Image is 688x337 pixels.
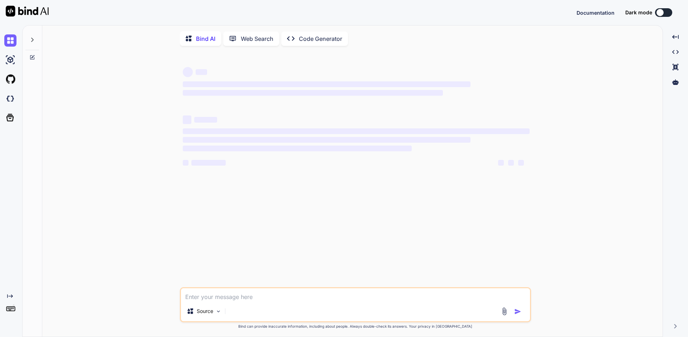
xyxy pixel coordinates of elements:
p: Bind can provide inaccurate information, including about people. Always double-check its answers.... [180,324,531,329]
span: Dark mode [625,9,652,16]
img: attachment [500,307,508,315]
button: Documentation [577,9,615,16]
span: ‌ [183,115,191,124]
img: chat [4,34,16,47]
p: Source [197,308,213,315]
span: ‌ [183,137,470,143]
p: Web Search [241,34,273,43]
img: Bind AI [6,6,49,16]
img: githubLight [4,73,16,85]
span: ‌ [183,146,412,151]
img: darkCloudIdeIcon [4,92,16,105]
span: ‌ [196,69,207,75]
span: ‌ [183,128,530,134]
span: ‌ [518,160,524,166]
img: ai-studio [4,54,16,66]
img: icon [514,308,521,315]
p: Bind AI [196,34,215,43]
span: ‌ [498,160,504,166]
p: Code Generator [299,34,342,43]
span: ‌ [194,117,217,123]
span: ‌ [183,90,443,96]
span: Documentation [577,10,615,16]
img: Pick Models [215,308,221,314]
span: ‌ [183,81,470,87]
span: ‌ [191,160,226,166]
span: ‌ [183,67,193,77]
span: ‌ [508,160,514,166]
span: ‌ [183,160,188,166]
